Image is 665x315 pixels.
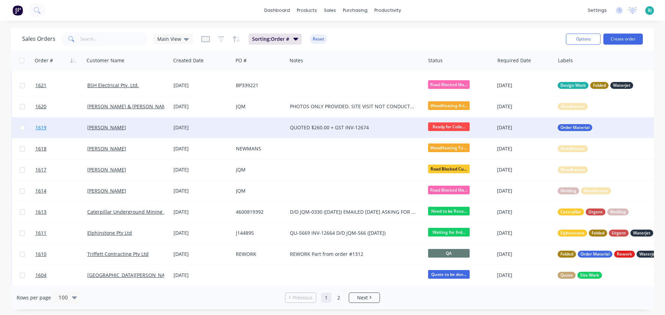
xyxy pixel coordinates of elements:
[35,180,87,201] a: 1614
[174,187,230,194] div: [DATE]
[584,5,610,16] div: settings
[35,124,46,131] span: 1619
[497,124,552,131] div: [DATE]
[617,251,632,258] span: Rework
[349,294,380,301] a: Next page
[282,293,383,303] ul: Pagination
[261,5,293,16] a: dashboard
[236,209,282,215] div: 4600819392
[633,230,650,237] span: Waterjet
[612,230,626,237] span: Urgent
[87,82,139,89] a: BSH Electrical Pty. Ltd.
[174,103,230,110] div: [DATE]
[560,103,585,110] span: Woodheater
[87,57,124,64] div: Customer Name
[558,272,602,279] button: QuoteSite Work
[558,82,633,89] button: Design WorkFoldedWaterjet
[428,165,470,173] span: Road Blocked Cu...
[560,166,585,173] span: Woodheater
[35,138,87,159] a: 1618
[174,166,230,173] div: [DATE]
[497,82,552,89] div: [DATE]
[580,251,610,258] span: Order Material
[174,209,230,215] div: [DATE]
[236,187,282,194] div: JQM
[87,124,126,131] a: [PERSON_NAME]
[320,5,339,16] div: sales
[497,187,552,194] div: [DATE]
[428,228,470,237] span: Waiting for 3rd...
[174,251,230,258] div: [DATE]
[80,32,148,46] input: Search...
[87,230,132,236] a: Elphinstone Pty Ltd
[560,187,576,194] span: Welding
[339,5,371,16] div: purchasing
[497,209,552,215] div: [DATE]
[290,230,416,237] div: QU-5669 INV-12664 D/D JQM-566 ([DATE])
[87,187,126,194] a: [PERSON_NAME]
[293,5,320,16] div: products
[428,122,470,131] span: Ready for Colle...
[497,57,531,64] div: Required Date
[236,57,247,64] div: PO #
[236,145,282,152] div: NEWMANS
[558,230,653,237] button: ElphinstoneFoldedUrgentWaterjet
[35,202,87,222] a: 1613
[35,166,46,173] span: 1617
[603,34,643,45] button: Create order
[17,294,51,301] span: Rows per page
[428,186,470,194] span: Road Blocked Ma...
[236,166,282,173] div: JQM
[558,145,588,152] button: Woodheater
[35,145,46,152] span: 1618
[87,103,171,110] a: [PERSON_NAME] & [PERSON_NAME]
[35,223,87,243] a: 1611
[35,57,53,64] div: Order #
[580,272,599,279] span: Site Work
[610,209,626,215] span: Welding
[639,251,657,258] span: Waterjet
[497,166,552,173] div: [DATE]
[592,230,604,237] span: Folded
[293,294,312,301] span: Previous
[560,230,584,237] span: Elphinstone
[613,82,630,89] span: Waterjet
[497,230,552,237] div: [DATE]
[35,209,46,215] span: 1613
[560,272,573,279] span: Quote
[87,209,179,215] a: Caterpillar Underground Mining Pty Ltd
[35,230,46,237] span: 1611
[428,270,470,279] span: Quote to be don...
[371,5,405,16] div: productivity
[173,57,204,64] div: Created Date
[35,187,46,194] span: 1614
[35,244,87,265] a: 1610
[22,36,55,42] h1: Sales Orders
[560,82,586,89] span: Design Work
[593,82,606,89] span: Folded
[558,209,629,215] button: CaterpillarUrgentWelding
[35,96,87,117] a: 1620
[35,159,87,180] a: 1617
[428,207,470,215] span: Need to be Reco...
[174,230,230,237] div: [DATE]
[558,103,588,110] button: Woodheater
[35,117,87,138] a: 1619
[558,251,659,258] button: FoldedOrder MaterialReworkWaterjet
[157,35,181,43] span: Main View
[428,249,470,258] span: QA
[497,251,552,258] div: [DATE]
[252,36,289,43] span: Sorting: Order #
[290,103,416,110] div: PHOTOS ONLY PROVIDED. SITE VISIT NOT CONDUCTED
[648,7,652,13] span: BJ
[174,124,230,131] div: [DATE]
[428,143,470,152] span: WoodHeating To ...
[558,57,573,64] div: Labels
[558,166,588,173] button: Woodheater
[497,272,552,279] div: [DATE]
[87,145,126,152] a: [PERSON_NAME]
[12,5,23,16] img: Factory
[236,103,282,110] div: JQM
[87,272,174,278] a: [GEOGRAPHIC_DATA][PERSON_NAME]
[566,34,601,45] button: Options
